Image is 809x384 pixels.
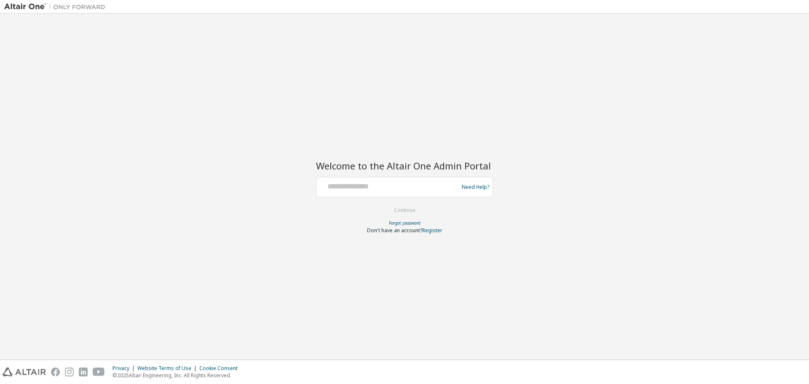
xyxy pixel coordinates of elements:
img: facebook.svg [51,368,60,376]
img: altair_logo.svg [3,368,46,376]
a: Forgot password [389,220,421,226]
span: Don't have an account? [367,227,422,234]
img: instagram.svg [65,368,74,376]
img: Altair One [4,3,110,11]
p: © 2025 Altair Engineering, Inc. All Rights Reserved. [113,372,243,379]
a: Register [422,227,442,234]
div: Privacy [113,365,137,372]
div: Cookie Consent [199,365,243,372]
img: youtube.svg [93,368,105,376]
h2: Welcome to the Altair One Admin Portal [316,160,493,172]
div: Website Terms of Use [137,365,199,372]
img: linkedin.svg [79,368,88,376]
